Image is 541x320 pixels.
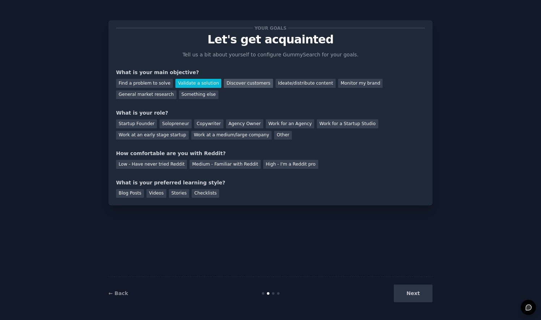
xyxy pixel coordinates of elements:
div: How comfortable are you with Reddit? [116,150,425,157]
div: Videos [146,189,166,198]
a: ← Back [108,290,128,296]
div: Work for a Startup Studio [317,119,378,128]
div: Monitor my brand [338,79,383,88]
div: Work for an Agency [266,119,314,128]
span: Your goals [253,24,288,32]
div: Something else [179,90,218,99]
div: Discover customers [224,79,273,88]
div: Checklists [192,189,219,198]
p: Tell us a bit about yourself to configure GummySearch for your goals. [179,51,362,59]
div: Solopreneur [159,119,191,128]
p: Let's get acquainted [116,33,425,46]
div: What is your main objective? [116,69,425,76]
div: Copywriter [194,119,223,128]
div: Agency Owner [226,119,263,128]
div: General market research [116,90,176,99]
div: Find a problem to solve [116,79,173,88]
div: Ideate/distribute content [276,79,336,88]
div: Work at a medium/large company [191,131,272,140]
div: Work at an early stage startup [116,131,189,140]
div: Stories [169,189,189,198]
div: High - I'm a Reddit pro [263,160,318,169]
div: Startup Founder [116,119,157,128]
div: Medium - Familiar with Reddit [189,160,260,169]
div: What is your preferred learning style? [116,179,425,187]
div: Other [274,131,292,140]
div: Blog Posts [116,189,144,198]
div: Validate a solution [175,79,221,88]
div: Low - Have never tried Reddit [116,160,187,169]
div: What is your role? [116,109,425,117]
